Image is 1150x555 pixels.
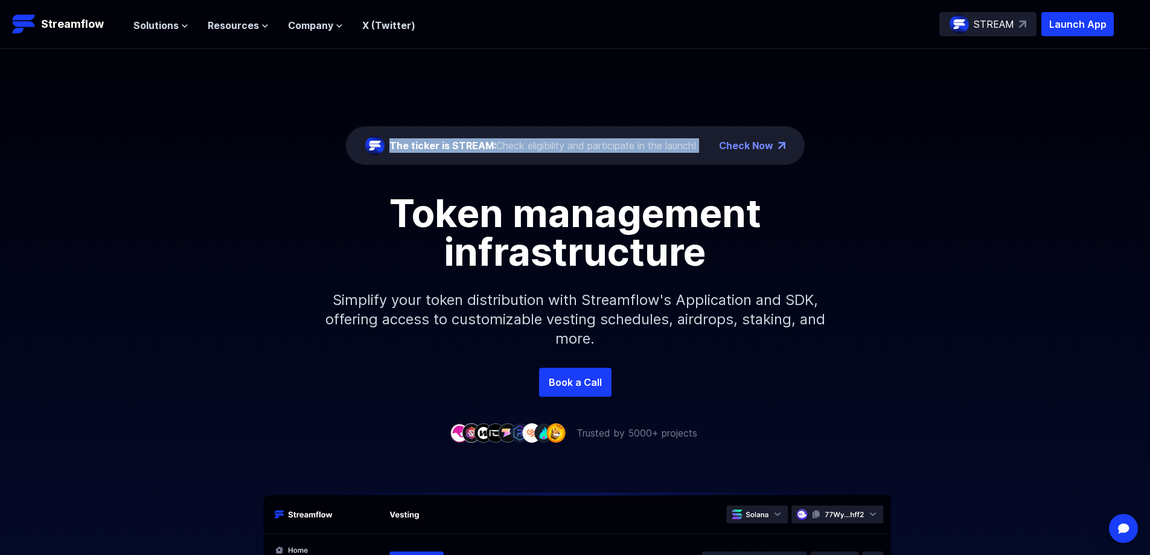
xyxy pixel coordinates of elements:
[208,18,269,33] button: Resources
[288,18,333,33] span: Company
[474,423,493,442] img: company-3
[510,423,529,442] img: company-6
[719,138,773,153] a: Check Now
[450,423,469,442] img: company-1
[389,138,696,153] div: Check eligibility and participate in the launch!
[12,12,121,36] a: Streamflow
[304,194,847,271] h1: Token management infrastructure
[133,18,188,33] button: Solutions
[950,14,969,34] img: streamflow-logo-circle.png
[522,423,541,442] img: company-7
[316,271,835,368] p: Simplify your token distribution with Streamflow's Application and SDK, offering access to custom...
[539,368,612,397] a: Book a Call
[1041,12,1114,36] button: Launch App
[974,17,1014,31] p: STREAM
[362,19,415,31] a: X (Twitter)
[546,423,566,442] img: company-9
[498,423,517,442] img: company-5
[389,140,496,152] span: The ticker is STREAM:
[778,142,785,149] img: top-right-arrow.png
[939,12,1037,36] a: STREAM
[534,423,554,442] img: company-8
[41,16,104,33] p: Streamflow
[365,136,385,155] img: streamflow-logo-circle.png
[1109,514,1138,543] div: Open Intercom Messenger
[288,18,343,33] button: Company
[486,423,505,442] img: company-4
[208,18,259,33] span: Resources
[133,18,179,33] span: Solutions
[1019,21,1026,28] img: top-right-arrow.svg
[12,12,36,36] img: Streamflow Logo
[462,423,481,442] img: company-2
[577,426,697,440] p: Trusted by 5000+ projects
